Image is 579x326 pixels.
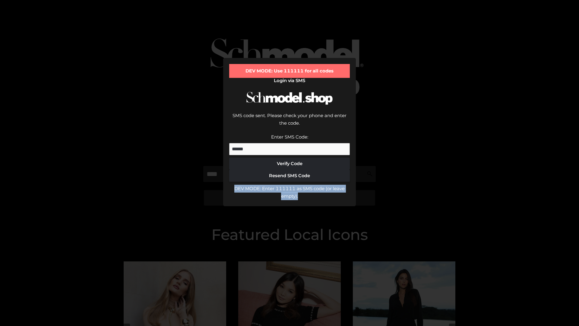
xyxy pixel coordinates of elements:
button: Verify Code [229,158,350,170]
div: SMS code sent. Please check your phone and enter the code. [229,112,350,133]
button: Resend SMS Code [229,170,350,182]
img: Schmodel Logo [244,86,335,110]
h2: Login via SMS [229,78,350,83]
div: DEV MODE: Enter 111111 as SMS code (or leave empty). [229,185,350,200]
label: Enter SMS Code: [271,134,308,140]
div: DEV MODE: Use 111111 for all codes [229,64,350,78]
